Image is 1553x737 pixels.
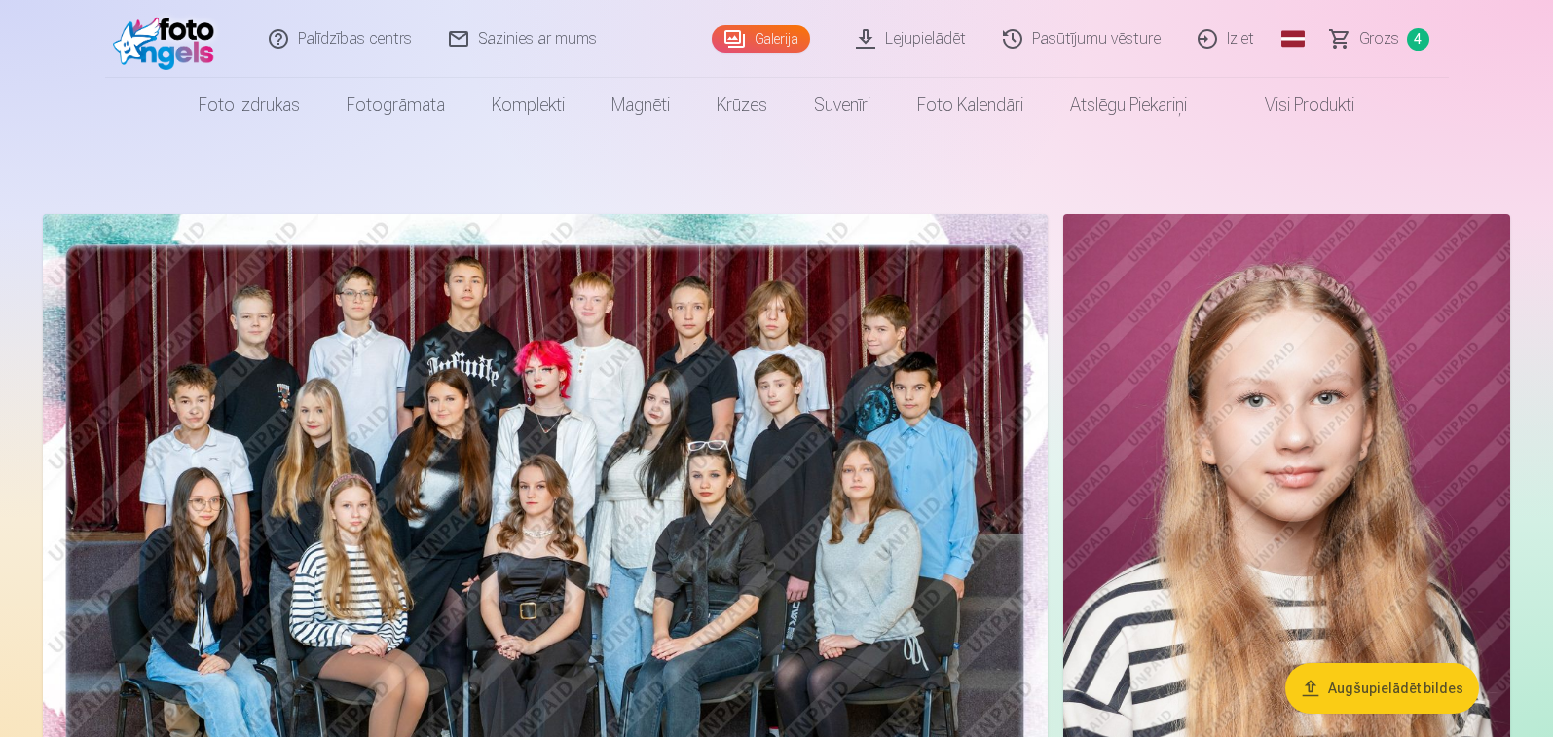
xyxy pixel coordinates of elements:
a: Foto izdrukas [175,78,323,132]
a: Krūzes [693,78,791,132]
a: Suvenīri [791,78,894,132]
a: Visi produkti [1210,78,1378,132]
img: /fa1 [113,8,225,70]
a: Fotogrāmata [323,78,468,132]
a: Foto kalendāri [894,78,1047,132]
a: Komplekti [468,78,588,132]
a: Galerija [712,25,810,53]
a: Atslēgu piekariņi [1047,78,1210,132]
span: Grozs [1359,27,1399,51]
a: Magnēti [588,78,693,132]
button: Augšupielādēt bildes [1285,663,1479,714]
span: 4 [1407,28,1429,51]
